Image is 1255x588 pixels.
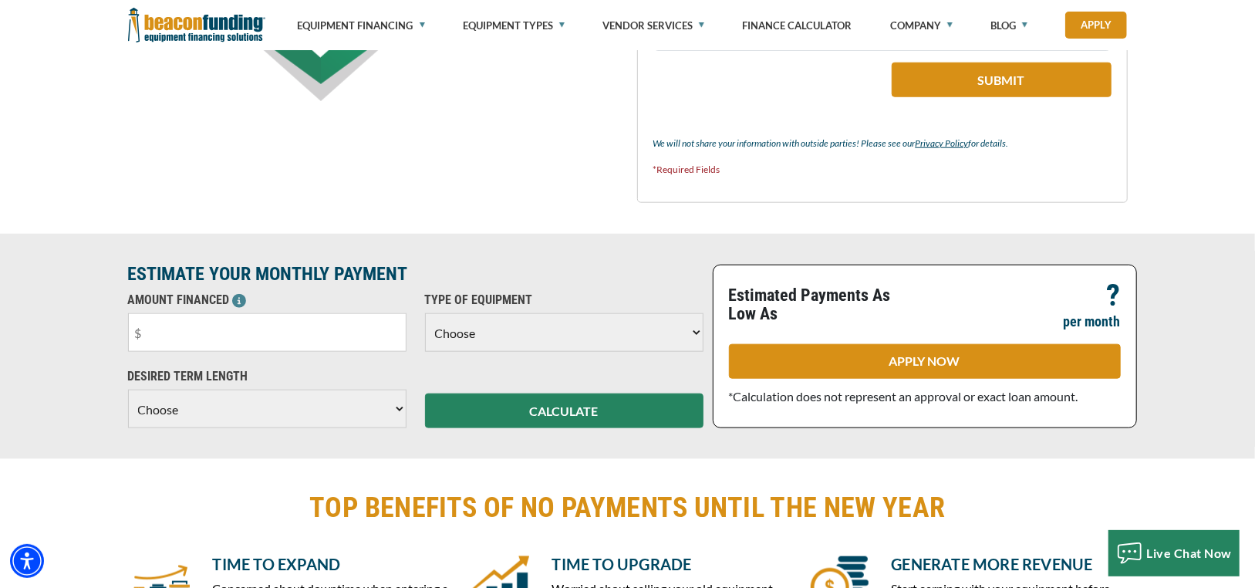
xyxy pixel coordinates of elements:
p: DESIRED TERM LENGTH [128,367,407,386]
button: Live Chat Now [1108,530,1240,576]
input: $ [128,313,407,352]
div: Accessibility Menu [10,544,44,578]
h5: TIME TO UPGRADE [552,553,788,576]
a: Apply [1065,12,1127,39]
iframe: reCAPTCHA [653,63,841,110]
button: CALCULATE [425,394,703,428]
span: *Calculation does not represent an approval or exact loan amount. [729,389,1078,404]
p: ? [1107,286,1121,305]
p: Estimated Payments As Low As [729,286,916,323]
a: Privacy Policy [916,137,969,149]
button: Submit [892,63,1112,97]
p: *Required Fields [653,161,1112,179]
p: TYPE OF EQUIPMENT [425,291,703,309]
h5: TIME TO EXPAND [213,553,449,576]
p: ESTIMATE YOUR MONTHLY PAYMENT [128,265,703,283]
h5: GENERATE MORE REVENUE [892,553,1128,576]
p: AMOUNT FINANCED [128,291,407,309]
a: APPLY NOW [729,344,1121,379]
p: We will not share your information with outside parties! Please see our for details. [653,134,1112,153]
h2: TOP BENEFITS OF NO PAYMENTS UNTIL THE NEW YEAR [128,490,1128,525]
span: Live Chat Now [1147,546,1233,560]
p: per month [1064,313,1121,331]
